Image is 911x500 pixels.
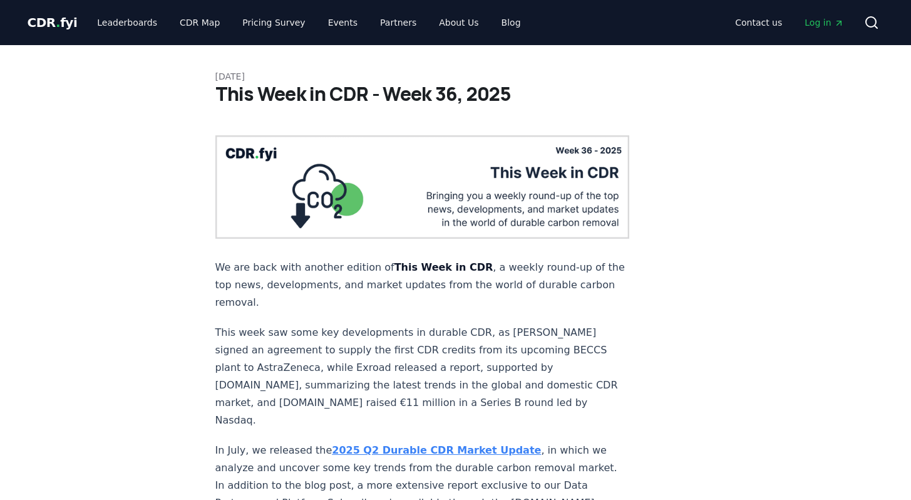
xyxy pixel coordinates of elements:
span: Log in [805,16,843,29]
span: CDR fyi [28,15,78,30]
p: [DATE] [215,70,696,83]
h1: This Week in CDR - Week 36, 2025 [215,83,696,105]
strong: This Week in CDR [394,261,493,273]
a: Partners [370,11,426,34]
a: Leaderboards [87,11,167,34]
a: Blog [492,11,531,34]
a: Events [318,11,368,34]
a: CDR Map [170,11,230,34]
a: Log in [795,11,853,34]
a: 2025 Q2 Durable CDR Market Update [332,444,541,456]
nav: Main [725,11,853,34]
p: We are back with another edition of , a weekly round-up of the top news, developments, and market... [215,259,630,311]
img: blog post image [215,135,630,239]
span: . [56,15,60,30]
nav: Main [87,11,530,34]
a: About Us [429,11,488,34]
a: Pricing Survey [232,11,315,34]
a: Contact us [725,11,792,34]
p: This week saw some key developments in durable CDR, as [PERSON_NAME] signed an agreement to suppl... [215,324,630,429]
a: CDR.fyi [28,14,78,31]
